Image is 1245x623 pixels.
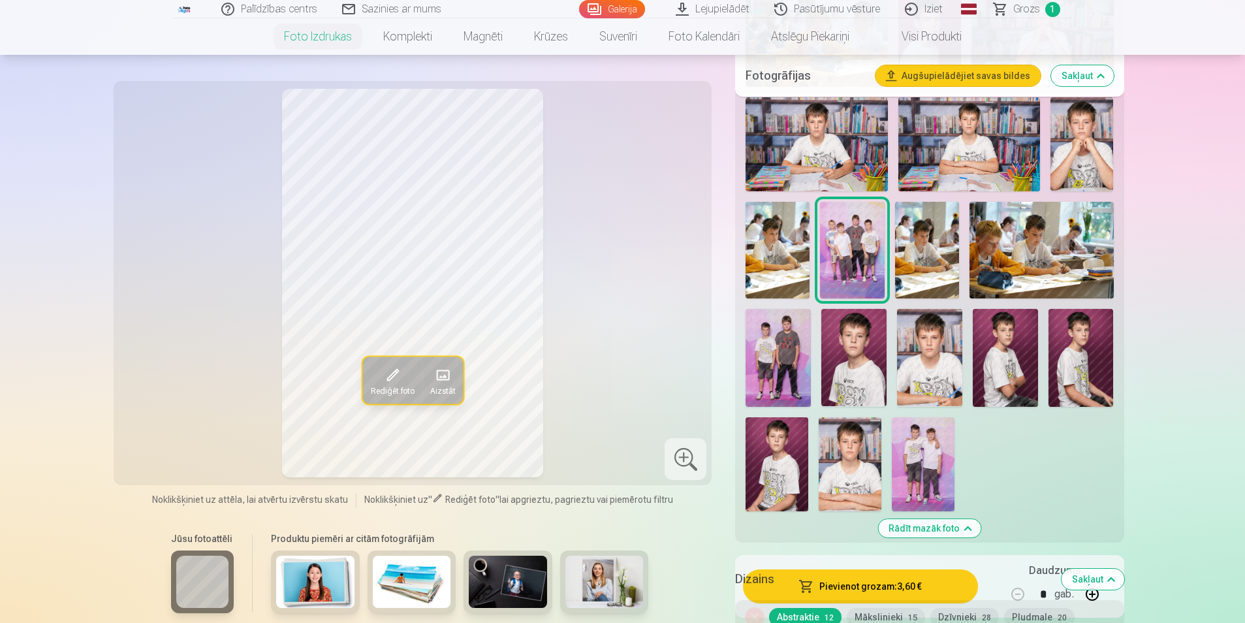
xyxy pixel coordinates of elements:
[825,613,834,622] span: 12
[735,570,1050,588] h5: Dizains
[908,613,917,622] span: 15
[878,519,981,537] button: Rādīt mazāk foto
[755,18,865,55] a: Atslēgu piekariņi
[875,65,1041,86] button: Augšupielādējiet savas bildes
[653,18,755,55] a: Foto kalendāri
[1045,2,1060,17] span: 1
[362,357,422,404] button: Rediģēt foto
[982,613,991,622] span: 28
[430,385,455,396] span: Aizstāt
[1051,65,1114,86] button: Sakļaut
[368,18,448,55] a: Komplekti
[1013,1,1040,17] span: Grozs
[445,494,496,505] span: Rediģēt foto
[1058,613,1067,622] span: 20
[584,18,653,55] a: Suvenīri
[746,67,864,85] h5: Fotogrāfijas
[865,18,977,55] a: Visi produkti
[422,357,463,404] button: Aizstāt
[1062,569,1124,590] button: Sakļaut
[268,18,368,55] a: Foto izdrukas
[518,18,584,55] a: Krūzes
[496,494,499,505] span: "
[152,493,348,506] span: Noklikšķiniet uz attēla, lai atvērtu izvērstu skatu
[448,18,518,55] a: Magnēti
[171,532,234,545] h6: Jūsu fotoattēli
[364,494,428,505] span: Noklikšķiniet uz
[370,385,414,396] span: Rediģēt foto
[178,5,192,13] img: /fa1
[266,532,654,545] h6: Produktu piemēri ar citām fotogrāfijām
[428,494,432,505] span: "
[499,494,673,505] span: lai apgrieztu, pagrieztu vai piemērotu filtru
